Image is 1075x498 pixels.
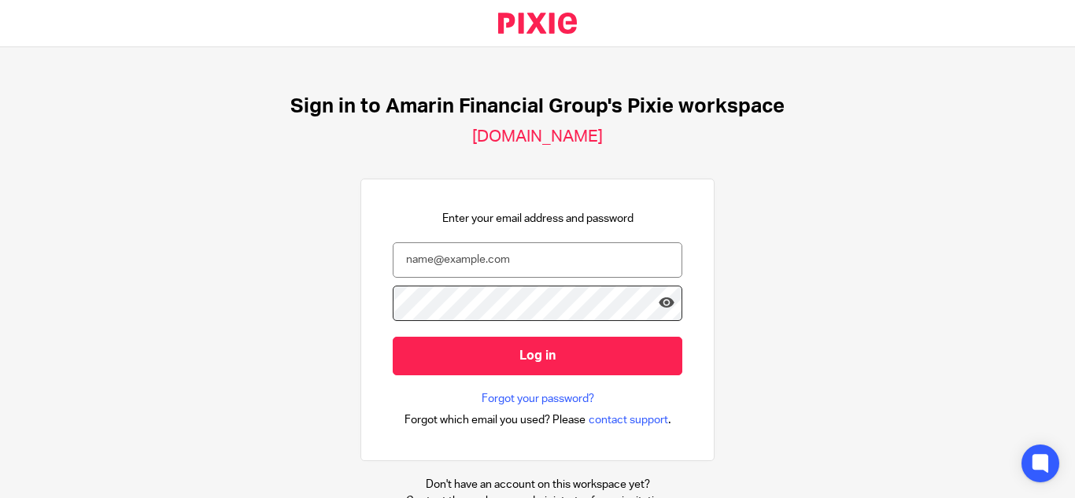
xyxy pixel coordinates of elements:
div: . [405,411,671,429]
h2: [DOMAIN_NAME] [472,127,603,147]
span: Forgot which email you used? Please [405,412,586,428]
span: contact support [589,412,668,428]
input: Log in [393,337,682,375]
p: Enter your email address and password [442,211,634,227]
a: Forgot your password? [482,391,594,407]
p: Don't have an account on this workspace yet? [406,477,669,492]
input: name@example.com [393,242,682,278]
h1: Sign in to Amarin Financial Group's Pixie workspace [290,94,785,119]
